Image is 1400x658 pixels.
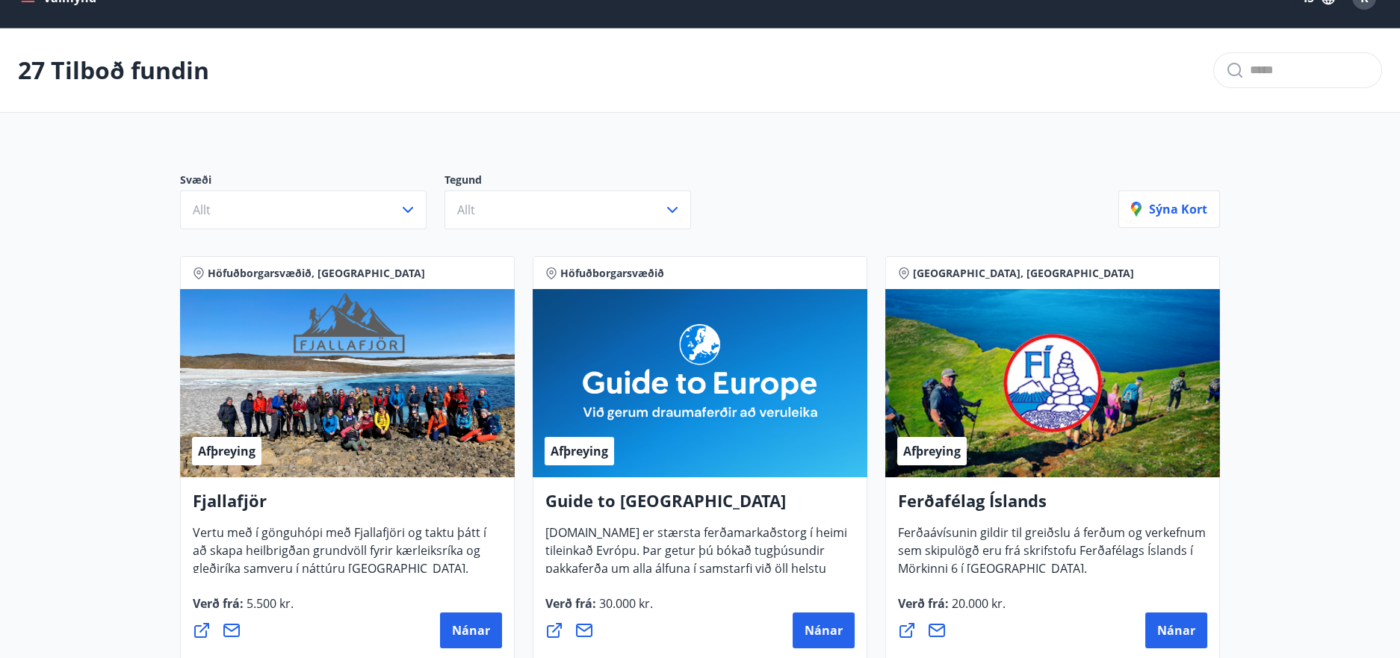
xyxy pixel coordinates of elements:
h4: Guide to [GEOGRAPHIC_DATA] [545,489,855,524]
span: 30.000 kr. [596,595,653,612]
p: Sýna kort [1131,201,1207,217]
span: Höfuðborgarsvæðið, [GEOGRAPHIC_DATA] [208,266,425,281]
h4: Ferðafélag Íslands [898,489,1207,524]
span: Verð frá : [545,595,653,624]
span: Verð frá : [898,595,1006,624]
button: Nánar [440,612,502,648]
span: Afþreying [903,443,961,459]
span: 5.500 kr. [244,595,294,612]
span: 20.000 kr. [949,595,1006,612]
button: Nánar [1145,612,1207,648]
p: Svæði [180,173,445,190]
p: Tegund [445,173,709,190]
span: Verð frá : [193,595,294,624]
h4: Fjallafjör [193,489,502,524]
button: Allt [445,190,691,229]
span: Allt [457,202,475,218]
span: Vertu með í gönguhópi með Fjallafjöri og taktu þátt í að skapa heilbrigðan grundvöll fyrir kærlei... [193,524,486,589]
span: Afþreying [198,443,255,459]
span: Nánar [805,622,843,639]
button: Sýna kort [1118,190,1220,228]
p: 27 Tilboð fundin [18,54,209,87]
span: Nánar [452,622,490,639]
span: Afþreying [551,443,608,459]
span: [DOMAIN_NAME] er stærsta ferðamarkaðstorg í heimi tileinkað Evrópu. Þar getur þú bókað tugþúsundi... [545,524,847,624]
span: Ferðaávísunin gildir til greiðslu á ferðum og verkefnum sem skipulögð eru frá skrifstofu Ferðafél... [898,524,1206,589]
span: [GEOGRAPHIC_DATA], [GEOGRAPHIC_DATA] [913,266,1134,281]
span: Allt [193,202,211,218]
button: Nánar [793,612,855,648]
span: Nánar [1157,622,1195,639]
span: Höfuðborgarsvæðið [560,266,664,281]
button: Allt [180,190,427,229]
